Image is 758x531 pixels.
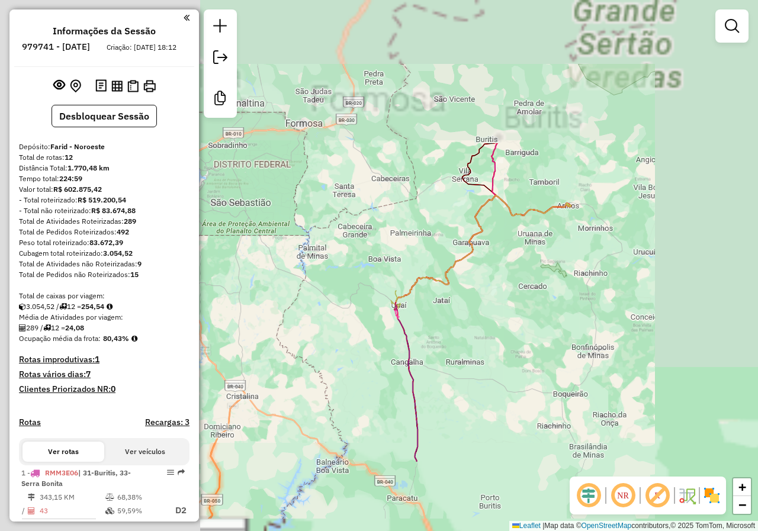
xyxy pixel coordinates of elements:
[117,503,164,518] td: 59,59%
[102,42,181,53] div: Criação: [DATE] 18:12
[19,369,189,379] h4: Rotas vários dias:
[104,442,186,462] button: Ver veículos
[19,324,26,332] i: Total de Atividades
[137,259,142,268] strong: 9
[52,105,157,127] button: Desbloquear Sessão
[93,77,109,95] button: Logs desbloquear sessão
[19,334,101,343] span: Ocupação média da frota:
[65,153,73,162] strong: 12
[208,14,232,41] a: Nova sessão e pesquisa
[738,497,746,512] span: −
[677,486,696,505] img: Fluxo de ruas
[53,25,156,37] h4: Informações da Sessão
[19,195,189,205] div: - Total roteirizado:
[167,469,174,476] em: Opções
[19,323,189,333] div: 289 / 12 =
[733,496,751,514] a: Zoom out
[39,491,105,503] td: 343,15 KM
[103,249,133,258] strong: 3.054,52
[738,479,746,494] span: +
[117,227,129,236] strong: 492
[65,323,84,332] strong: 24,08
[111,384,115,394] strong: 0
[23,442,104,462] button: Ver rotas
[19,205,189,216] div: - Total não roteirizado:
[103,334,129,343] strong: 80,43%
[19,259,189,269] div: Total de Atividades não Roteirizadas:
[105,494,114,501] i: % de utilização do peso
[145,417,189,427] h4: Recargas: 3
[141,78,158,95] button: Imprimir Rotas
[59,174,82,183] strong: 224:59
[609,481,637,510] span: Ocultar NR
[59,303,67,310] i: Total de rotas
[50,142,105,151] strong: Farid - Noroeste
[78,195,126,204] strong: R$ 519.200,54
[643,481,672,510] span: Exibir rótulo
[702,486,721,505] img: Exibir/Ocultar setores
[19,163,189,173] div: Distância Total:
[19,301,189,312] div: 3.054,52 / 12 =
[95,354,99,365] strong: 1
[19,184,189,195] div: Valor total:
[19,227,189,237] div: Total de Pedidos Roteirizados:
[45,468,78,477] span: RMM3E06
[28,507,35,514] i: Total de Atividades
[19,355,189,365] h4: Rotas improdutivas:
[19,141,189,152] div: Depósito:
[165,504,187,517] p: D2
[53,185,102,194] strong: R$ 602.875,42
[51,76,68,95] button: Exibir sessão original
[43,324,51,332] i: Total de rotas
[208,86,232,113] a: Criar modelo
[19,173,189,184] div: Tempo total:
[68,77,83,95] button: Centralizar mapa no depósito ou ponto de apoio
[22,41,90,52] h6: 979741 - [DATE]
[19,303,26,310] i: Cubagem total roteirizado
[574,481,603,510] span: Ocultar deslocamento
[542,522,544,530] span: |
[86,369,91,379] strong: 7
[208,46,232,72] a: Exportar sessão
[117,491,164,503] td: 68,38%
[19,384,189,394] h4: Clientes Priorizados NR:
[19,417,41,427] a: Rotas
[68,163,110,172] strong: 1.770,48 km
[81,302,104,311] strong: 254,54
[21,468,131,488] span: 1 -
[19,237,189,248] div: Peso total roteirizado:
[131,335,137,342] em: Média calculada utilizando a maior ocupação (%Peso ou %Cubagem) de cada rota da sessão. Rotas cro...
[19,248,189,259] div: Cubagem total roteirizado:
[107,303,113,310] i: Meta Caixas/viagem: 1,00 Diferença: 253,54
[124,217,136,226] strong: 289
[130,270,139,279] strong: 15
[733,478,751,496] a: Zoom in
[28,494,35,501] i: Distância Total
[184,11,189,24] a: Clique aqui para minimizar o painel
[39,503,105,518] td: 43
[512,522,541,530] a: Leaflet
[178,469,185,476] em: Rota exportada
[720,14,744,38] a: Exibir filtros
[91,206,136,215] strong: R$ 83.674,88
[19,291,189,301] div: Total de caixas por viagem:
[582,522,632,530] a: OpenStreetMap
[509,521,758,531] div: Map data © contributors,© 2025 TomTom, Microsoft
[125,78,141,95] button: Visualizar Romaneio
[19,312,189,323] div: Média de Atividades por viagem:
[19,216,189,227] div: Total de Atividades Roteirizadas:
[19,152,189,163] div: Total de rotas:
[109,78,125,94] button: Visualizar relatório de Roteirização
[19,269,189,280] div: Total de Pedidos não Roteirizados:
[89,238,123,247] strong: 83.672,39
[21,503,27,518] td: /
[105,507,114,514] i: % de utilização da cubagem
